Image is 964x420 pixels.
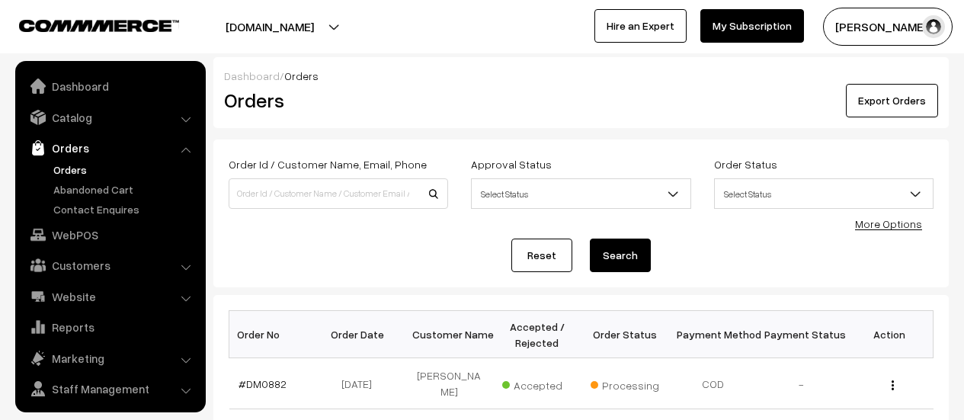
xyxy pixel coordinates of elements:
a: Dashboard [19,72,200,100]
label: Approval Status [471,156,552,172]
th: Order No [229,311,318,358]
img: user [922,15,945,38]
a: #DM0882 [239,377,287,390]
a: Orders [19,134,200,162]
a: My Subscription [700,9,804,43]
span: Select Status [472,181,690,207]
span: Accepted [502,374,578,393]
a: WebPOS [19,221,200,248]
td: [DATE] [317,358,405,409]
th: Payment Status [757,311,846,358]
a: Marketing [19,345,200,372]
img: Menu [892,380,894,390]
span: Orders [284,69,319,82]
label: Order Id / Customer Name, Email, Phone [229,156,427,172]
a: Website [19,283,200,310]
span: Select Status [471,178,690,209]
a: Catalog [19,104,200,131]
img: COMMMERCE [19,20,179,31]
th: Order Status [581,311,670,358]
a: Reset [511,239,572,272]
a: Staff Management [19,375,200,402]
input: Order Id / Customer Name / Customer Email / Customer Phone [229,178,448,209]
a: Customers [19,252,200,279]
a: COMMMERCE [19,15,152,34]
th: Payment Method [669,311,757,358]
a: More Options [855,217,922,230]
th: Order Date [317,311,405,358]
button: Export Orders [846,84,938,117]
a: Dashboard [224,69,280,82]
td: COD [669,358,757,409]
a: Abandoned Cart [50,181,200,197]
span: Select Status [715,181,933,207]
span: Processing [591,374,667,393]
a: Hire an Expert [594,9,687,43]
h2: Orders [224,88,447,112]
th: Customer Name [405,311,494,358]
div: / [224,68,938,84]
th: Action [845,311,934,358]
th: Accepted / Rejected [493,311,581,358]
label: Order Status [714,156,777,172]
td: - [757,358,846,409]
td: [PERSON_NAME] [405,358,494,409]
button: [DOMAIN_NAME] [172,8,367,46]
a: Contact Enquires [50,201,200,217]
a: Reports [19,313,200,341]
button: [PERSON_NAME] [823,8,953,46]
span: Select Status [714,178,934,209]
button: Search [590,239,651,272]
a: Orders [50,162,200,178]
